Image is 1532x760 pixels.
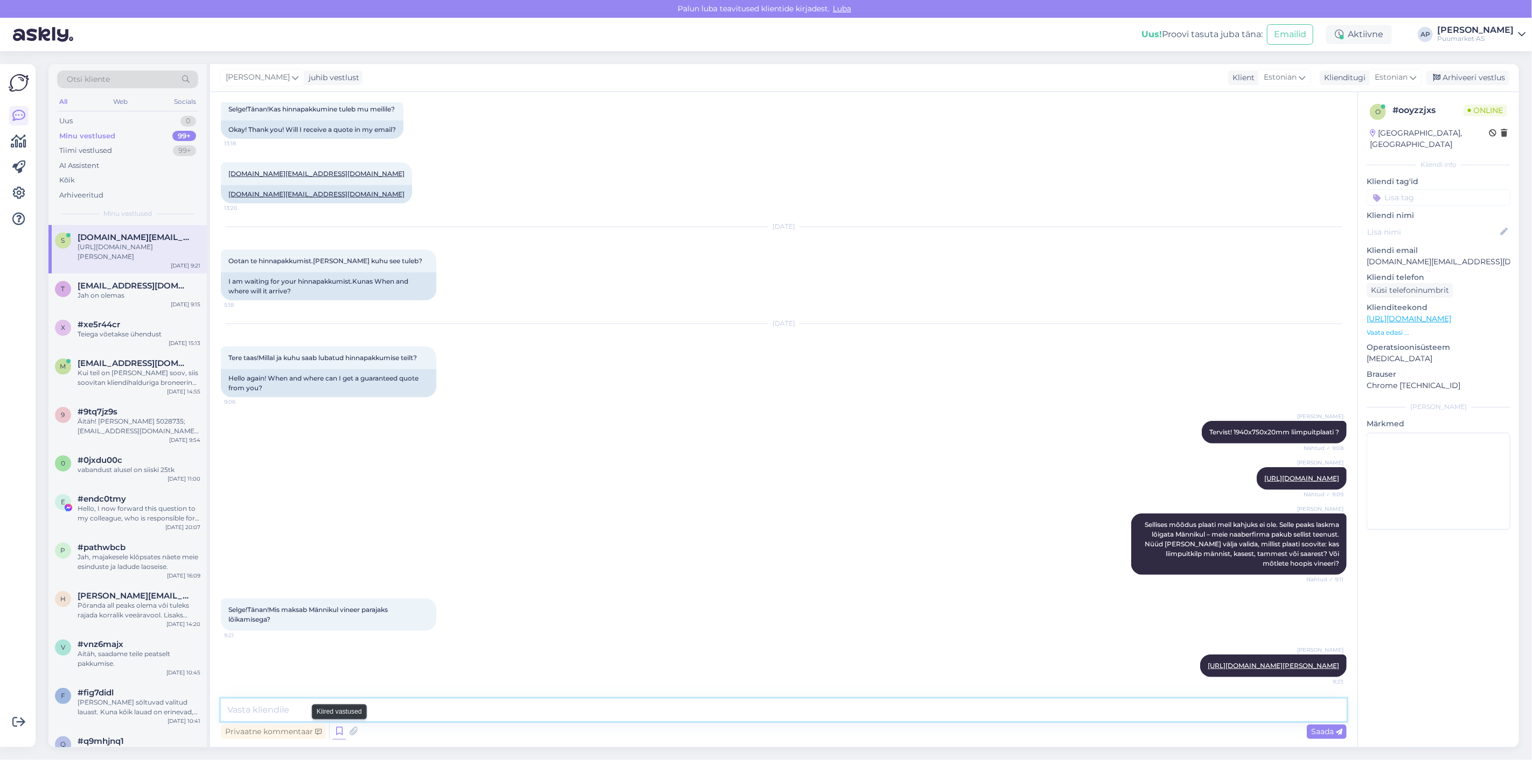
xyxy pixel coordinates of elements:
[78,736,124,746] span: #q9mhjnq1
[1367,283,1453,298] div: Küsi telefoninumbrit
[168,475,200,483] div: [DATE] 11:00
[60,740,66,748] span: q
[166,620,200,628] div: [DATE] 14:20
[1367,418,1510,430] p: Märkmed
[1367,176,1510,187] p: Kliendi tag'id
[59,131,115,142] div: Minu vestlused
[1392,104,1464,117] div: # ooyzzjxs
[169,339,200,347] div: [DATE] 15:13
[78,329,200,339] div: Teiega võetakse ühendust
[1426,71,1509,85] div: Arhiveeri vestlus
[228,105,395,113] span: Selge!Tänan!Kas hinnapakkumine tuleb mu meilile?
[165,523,200,531] div: [DATE] 20:07
[168,717,200,725] div: [DATE] 10:41
[1320,72,1366,83] div: Klienditugi
[1375,108,1381,116] span: o
[78,601,200,620] div: Põranda all peaks olema või tuleks rajada korralik veeäravool. Lisaks eeldab selline lahendus ka ...
[1297,412,1343,420] span: [PERSON_NAME]
[228,257,422,265] span: Ootan te hinnapakkumist.[PERSON_NAME] kuhu see tuleb?
[830,4,854,13] span: Luba
[172,131,196,142] div: 99+
[78,543,126,552] span: #pathwbcb
[78,494,126,504] span: #endc0tmy
[1367,328,1510,337] p: Vaata edasi ...
[224,139,264,147] span: 13:18
[1367,314,1451,323] a: [URL][DOMAIN_NAME]
[78,242,200,262] div: [URL][DOMAIN_NAME][PERSON_NAME]
[1375,72,1408,83] span: Estonian
[1145,520,1341,567] span: Sellises mõõdus plaati meil kahjuks ei ole. Selle peaks laskma lõigata Männikul – meie naaberfirm...
[1311,727,1342,736] span: Saada
[221,724,326,739] div: Privaatne kommentaar
[61,643,65,651] span: v
[1367,272,1510,283] p: Kliendi telefon
[9,73,29,93] img: Askly Logo
[78,368,200,388] div: Kui teil on [PERSON_NAME] soov, siis soovitan kliendihalduriga broneering teha, et [PERSON_NAME] ...
[67,74,110,85] span: Otsi kliente
[103,209,152,219] span: Minu vestlused
[221,121,403,139] div: Okay! Thank you! Will I receive a quote in my email?
[59,190,103,201] div: Arhiveeritud
[224,204,264,212] span: 13:20
[228,190,405,198] a: [DOMAIN_NAME][EMAIL_ADDRESS][DOMAIN_NAME]
[1367,226,1498,238] input: Lisa nimi
[61,459,65,467] span: 0
[1367,369,1510,380] p: Brauser
[1464,104,1507,116] span: Online
[167,572,200,580] div: [DATE] 16:09
[78,504,200,523] div: Hello, I now forward this question to my colleague, who is responsible for this. The reply will b...
[57,95,69,109] div: All
[1326,25,1392,44] div: Aktiivne
[78,552,200,572] div: Jah, majakesele klõpsates näete meie esinduste ja ladude laoseise.
[78,233,190,242] span: sikkastyle.art@gmail.com
[1367,210,1510,221] p: Kliendi nimi
[1367,160,1510,170] div: Kliendi info
[1141,28,1263,41] div: Proovi tasuta juba täna:
[228,354,417,362] span: Tere taas!Millal ja kuhu saab lubatud hinnapakkumise teilt?
[224,631,264,639] span: 9:21
[224,398,264,406] span: 9:06
[1303,575,1343,583] span: Nähtud ✓ 9:11
[224,301,264,309] span: 5:18
[1437,26,1514,34] div: [PERSON_NAME]
[180,116,196,126] div: 0
[171,262,200,270] div: [DATE] 9:21
[1367,380,1510,391] p: Chrome [TECHNICAL_ID]
[226,72,290,83] span: [PERSON_NAME]
[221,319,1347,328] div: [DATE]
[221,222,1347,231] div: [DATE]
[1367,245,1510,256] p: Kliendi email
[171,300,200,308] div: [DATE] 9:15
[1228,72,1255,83] div: Klient
[1437,34,1514,43] div: Puumarket AS
[59,116,73,126] div: Uus
[78,417,200,436] div: Äitäh! [PERSON_NAME] 5028735; [EMAIL_ADDRESS][DOMAIN_NAME] 50x150: 3300-40tk; 3900-60tk; 5400-24t...
[1437,26,1526,43] a: [PERSON_NAME]Puumarket AS
[61,692,65,700] span: f
[78,320,120,329] span: #xe5r44cr
[59,145,112,156] div: Tiimi vestlused
[1367,342,1510,353] p: Operatsioonisüsteem
[1367,256,1510,268] p: [DOMAIN_NAME][EMAIL_ADDRESS][DOMAIN_NAME]
[61,411,65,419] span: 9
[78,281,190,291] span: taisto_kruusma@hotmail.com
[59,160,99,171] div: AI Assistent
[228,606,389,623] span: Selge!Tänan!Mis maksab Männikul vineer parajaks lõikamisega?
[167,388,200,396] div: [DATE] 14:55
[78,746,200,756] div: Selge, aga tänan
[78,639,123,649] span: #vnz6majx
[1367,189,1510,206] input: Lisa tag
[59,175,75,186] div: Kõik
[1297,505,1343,513] span: [PERSON_NAME]
[60,362,66,370] span: m
[78,649,200,668] div: Aitäh, saadame teile peatselt pakkumise.
[61,285,65,293] span: t
[1141,29,1162,39] b: Uus!
[61,498,65,506] span: e
[1267,24,1313,45] button: Emailid
[78,698,200,717] div: [PERSON_NAME] sõltuvad valitud lauast. Kuna kõik lauad on erinevad, mõõdab laomees laua tihuks.
[1297,459,1343,467] span: [PERSON_NAME]
[1303,490,1343,498] span: Nähtud ✓ 9:09
[78,688,114,698] span: #fig7didl
[78,407,117,417] span: #9tq7jz9s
